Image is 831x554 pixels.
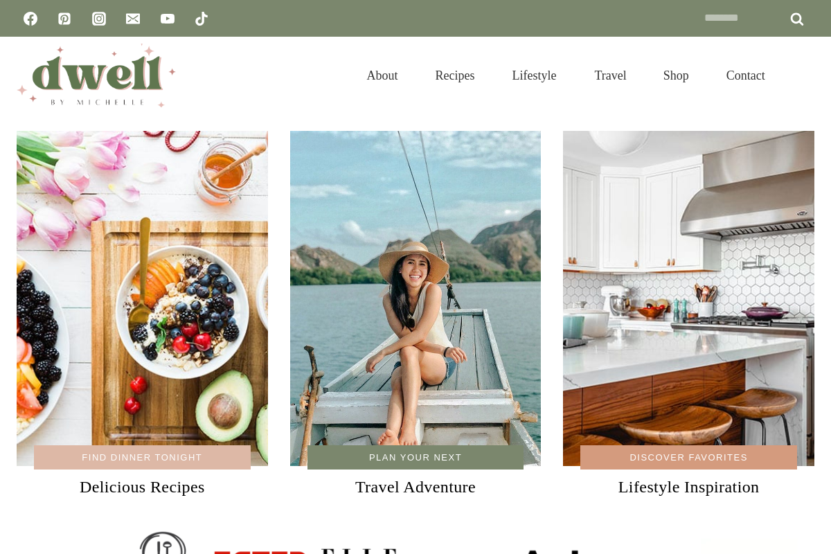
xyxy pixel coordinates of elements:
a: Facebook [17,5,44,33]
a: Contact [708,51,784,100]
a: Shop [645,51,708,100]
a: Pinterest [51,5,78,33]
a: Lifestyle [494,51,575,100]
img: DWELL by michelle [17,44,176,107]
a: TikTok [188,5,215,33]
a: About [348,51,417,100]
a: YouTube [154,5,181,33]
a: Travel [575,51,645,100]
a: Email [119,5,147,33]
button: View Search Form [791,64,814,87]
a: Recipes [417,51,494,100]
a: Instagram [85,5,113,33]
nav: Primary Navigation [348,51,784,100]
